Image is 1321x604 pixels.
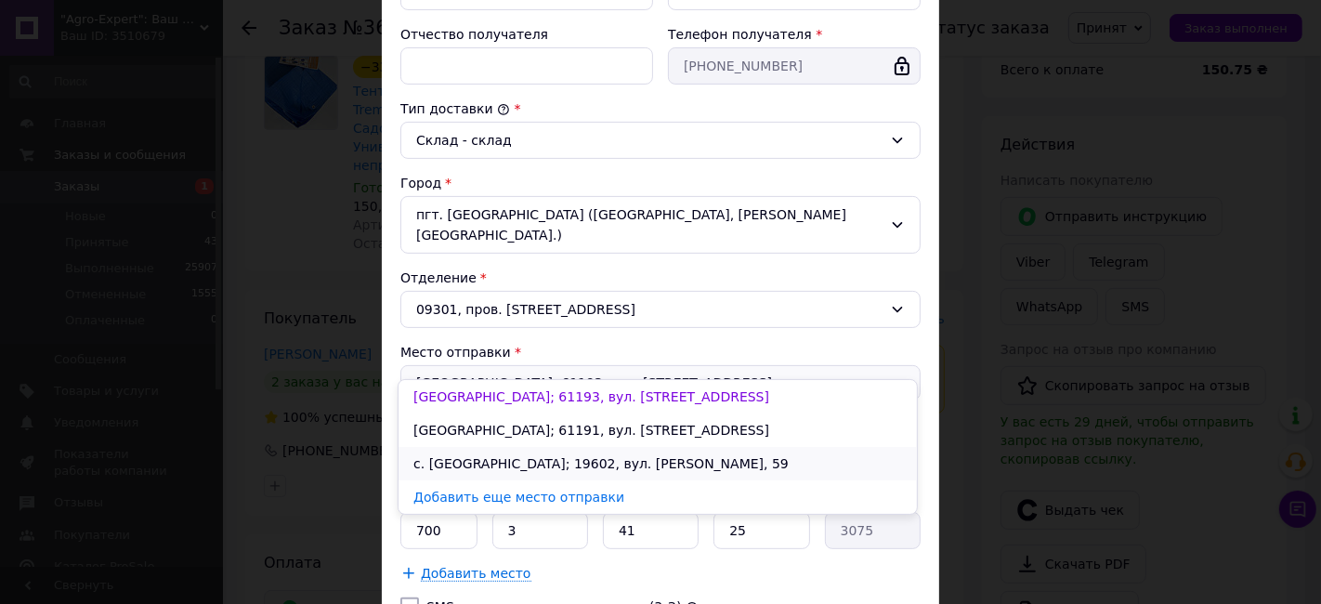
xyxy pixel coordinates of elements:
[399,480,917,514] a: Добавить еще место отправки
[400,174,921,192] div: Город
[416,130,883,151] div: Склад - склад
[400,343,921,361] div: Место отправки
[399,447,917,480] li: с. [GEOGRAPHIC_DATA]; 19602, вул. [PERSON_NAME], 59
[416,374,883,392] span: [GEOGRAPHIC_DATA]; 61193, вул. [STREET_ADDRESS]
[668,27,812,42] label: Телефон получателя
[421,566,531,582] span: Добавить место
[400,269,921,287] div: Отделение
[668,47,921,85] input: +380
[399,414,917,447] li: [GEOGRAPHIC_DATA]; 61191, вул. [STREET_ADDRESS]
[400,99,921,118] div: Тип доставки
[399,380,917,414] li: [GEOGRAPHIC_DATA]; 61193, вул. [STREET_ADDRESS]
[400,291,921,328] div: 09301, пров. [STREET_ADDRESS]
[400,27,548,42] label: Отчество получателя
[400,196,921,254] div: пгт. [GEOGRAPHIC_DATA] ([GEOGRAPHIC_DATA], [PERSON_NAME][GEOGRAPHIC_DATA].)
